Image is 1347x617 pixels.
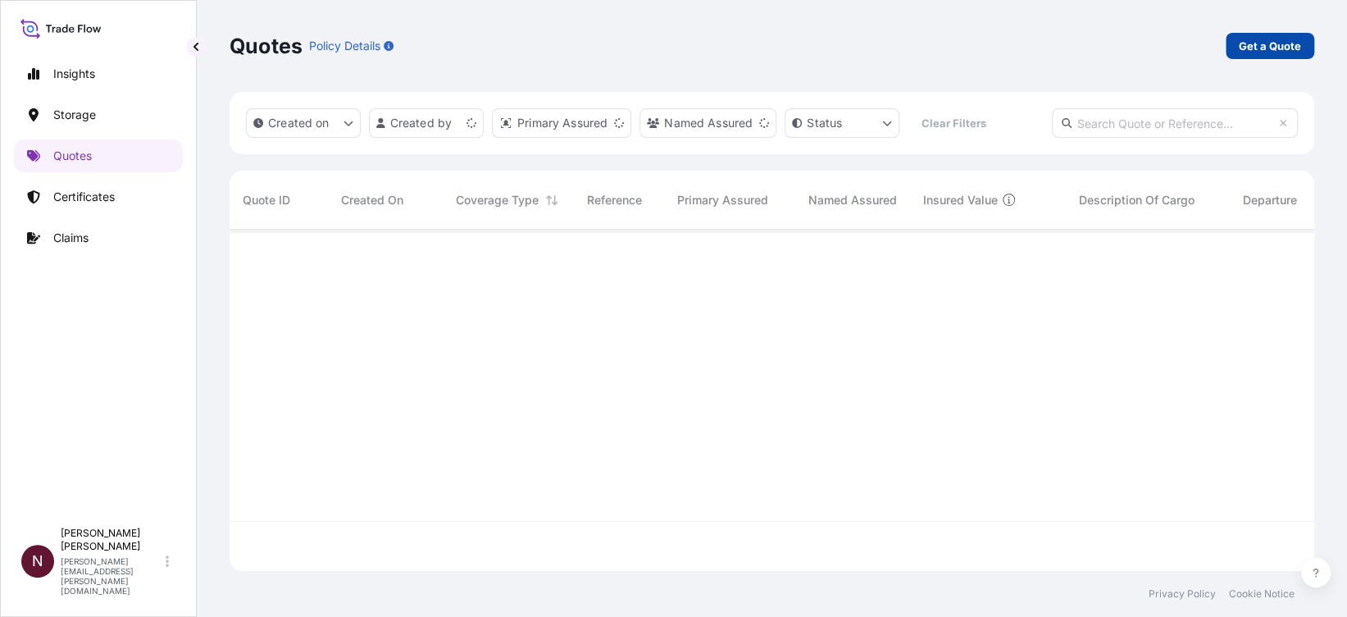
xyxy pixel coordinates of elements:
[677,192,768,208] span: Primary Assured
[14,181,183,213] a: Certificates
[542,190,562,210] button: Sort
[246,108,361,138] button: createdOn Filter options
[1229,587,1295,601] a: Cookie Notice
[908,110,999,136] button: Clear Filters
[61,556,162,596] p: [PERSON_NAME][EMAIL_ADDRESS][PERSON_NAME][DOMAIN_NAME]
[53,66,95,82] p: Insights
[53,148,92,164] p: Quotes
[14,139,183,172] a: Quotes
[53,230,89,246] p: Claims
[456,192,539,208] span: Coverage Type
[807,115,842,131] p: Status
[664,115,753,131] p: Named Assured
[492,108,631,138] button: distributor Filter options
[1226,33,1314,59] a: Get a Quote
[1079,192,1195,208] span: Description Of Cargo
[53,189,115,205] p: Certificates
[785,108,899,138] button: certificateStatus Filter options
[1052,108,1298,138] input: Search Quote or Reference...
[922,115,986,131] p: Clear Filters
[923,192,998,208] span: Insured Value
[230,33,303,59] p: Quotes
[808,192,897,208] span: Named Assured
[639,108,776,138] button: cargoOwner Filter options
[14,57,183,90] a: Insights
[14,222,183,254] a: Claims
[243,192,290,208] span: Quote ID
[14,98,183,131] a: Storage
[61,527,162,553] p: [PERSON_NAME] [PERSON_NAME]
[1149,587,1216,601] a: Privacy Policy
[517,115,608,131] p: Primary Assured
[587,192,642,208] span: Reference
[341,192,403,208] span: Created On
[369,108,484,138] button: createdBy Filter options
[1239,38,1301,54] p: Get a Quote
[390,115,453,131] p: Created by
[32,553,43,569] span: N
[309,38,380,54] p: Policy Details
[53,107,96,123] p: Storage
[1243,192,1297,208] span: Departure
[268,115,330,131] p: Created on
